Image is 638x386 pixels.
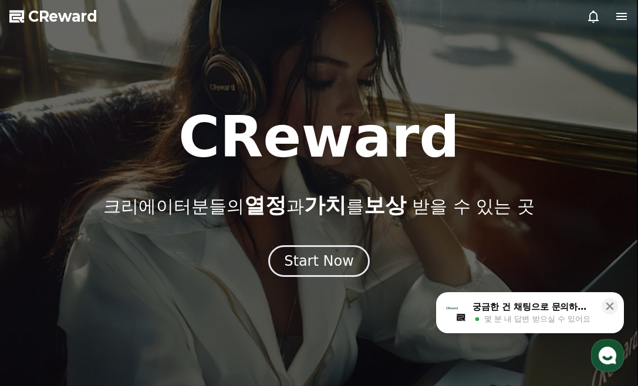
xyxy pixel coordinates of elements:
button: Start Now [268,245,370,277]
a: CReward [9,7,97,26]
span: 가치 [304,193,346,217]
p: 크리에이터분들의 과 를 받을 수 있는 곳 [103,194,534,217]
span: CReward [28,7,97,26]
div: Start Now [284,252,354,270]
span: 보상 [364,193,406,217]
a: Start Now [268,257,370,268]
span: 열정 [244,193,286,217]
h1: CReward [178,109,460,165]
